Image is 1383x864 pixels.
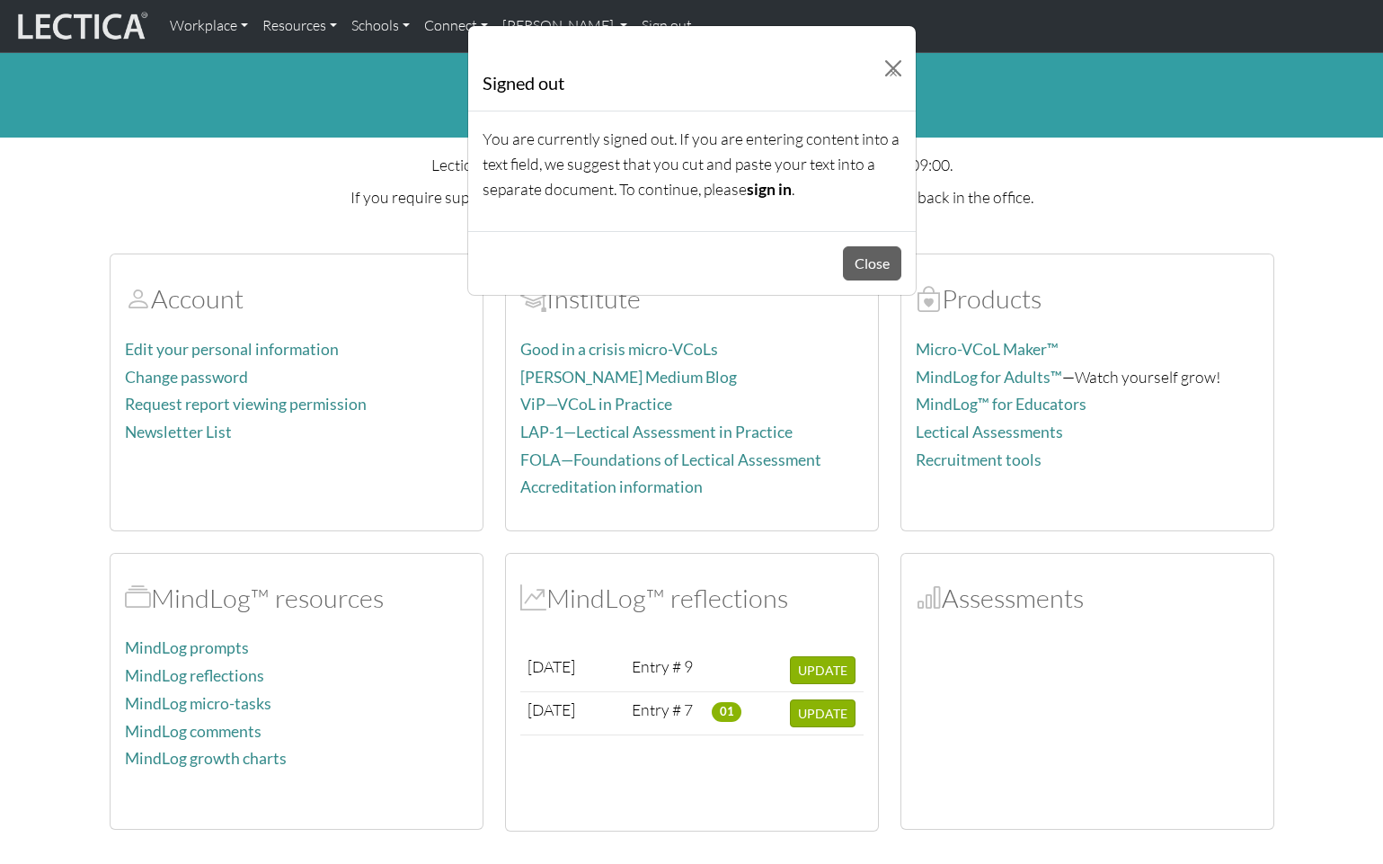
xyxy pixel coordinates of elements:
[483,69,564,96] h5: Signed out
[483,126,901,202] p: You are currently signed out. If you are entering content into a text field, we suggest that you ...
[878,53,909,84] button: Close
[747,180,792,199] a: sign in
[843,246,901,281] button: Close
[889,63,898,82] span: ×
